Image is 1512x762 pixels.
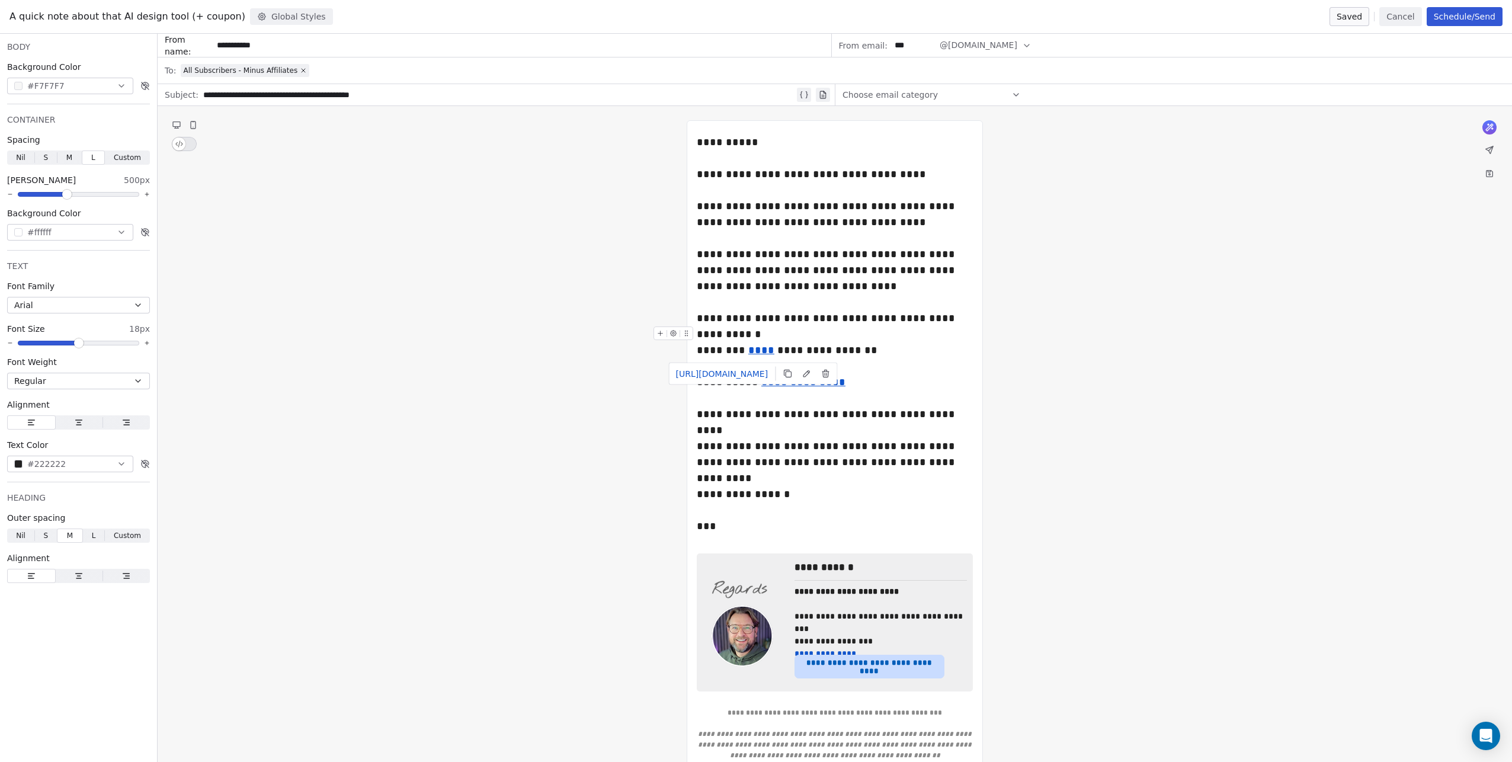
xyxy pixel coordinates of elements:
[7,399,50,411] span: Alignment
[7,260,150,272] div: TEXT
[7,61,81,73] span: Background Color
[165,34,212,57] span: From name:
[7,114,150,126] div: CONTAINER
[14,375,46,388] span: Regular
[66,152,72,163] span: M
[250,8,333,25] button: Global Styles
[7,174,76,186] span: [PERSON_NAME]
[114,530,141,541] span: Custom
[7,323,45,335] span: Font Size
[1330,7,1369,26] button: Saved
[43,152,48,163] span: S
[114,152,141,163] span: Custom
[7,280,55,292] span: Font Family
[7,456,133,472] button: #222222
[940,39,1017,52] span: @[DOMAIN_NAME]
[671,366,773,382] a: [URL][DOMAIN_NAME]
[16,530,25,541] span: Nil
[7,356,57,368] span: Font Weight
[7,512,65,524] span: Outer spacing
[14,299,33,311] span: Arial
[129,323,150,335] span: 18px
[7,41,150,53] div: BODY
[43,530,48,541] span: S
[27,226,52,239] span: #ffffff
[27,458,66,470] span: #222222
[92,530,96,541] span: L
[9,9,245,24] span: A quick note about that AI design tool (+ coupon)
[165,65,176,76] span: To:
[7,134,40,146] span: Spacing
[1427,7,1503,26] button: Schedule/Send
[7,492,150,504] div: HEADING
[839,40,888,52] span: From email:
[7,439,48,451] span: Text Color
[7,207,81,219] span: Background Color
[165,89,198,104] span: Subject:
[843,89,938,101] span: Choose email category
[7,224,133,241] button: #ffffff
[1472,722,1500,750] div: Open Intercom Messenger
[16,152,25,163] span: Nil
[183,66,297,75] span: All Subscribers - Minus Affiliates
[7,552,50,564] span: Alignment
[1379,7,1421,26] button: Cancel
[7,78,133,94] button: #F7F7F7
[27,80,65,92] span: #F7F7F7
[124,174,150,186] span: 500px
